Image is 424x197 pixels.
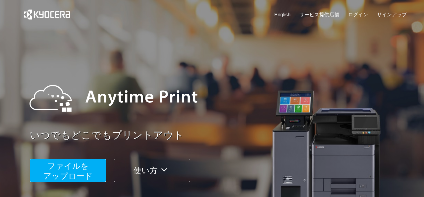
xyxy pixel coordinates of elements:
a: いつでもどこでもプリントアウト [30,128,411,143]
a: English [274,11,291,18]
span: ファイルを ​​アップロード [43,161,93,180]
button: ファイルを​​アップロード [30,159,106,182]
a: ログイン [348,11,368,18]
a: サービス提供店舗 [299,11,339,18]
button: 使い方 [114,159,190,182]
a: サインアップ [377,11,407,18]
